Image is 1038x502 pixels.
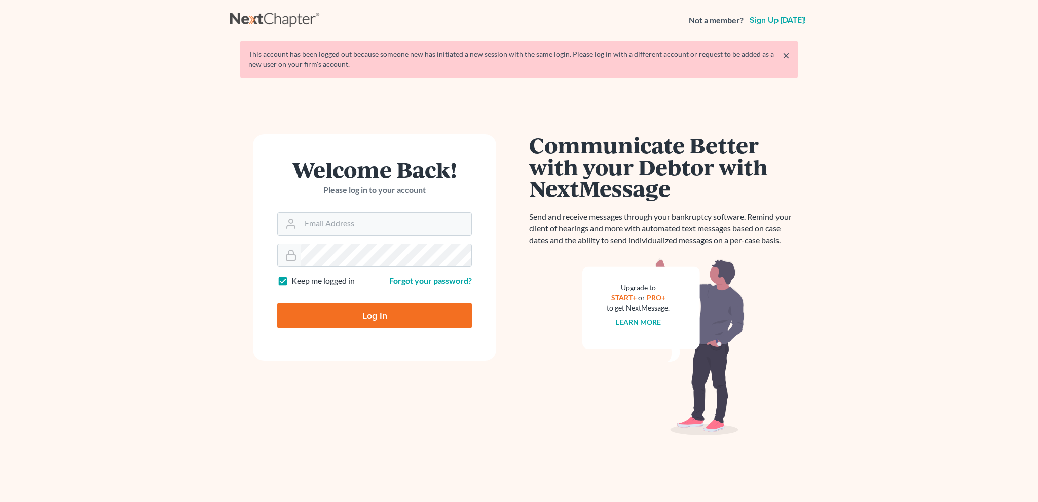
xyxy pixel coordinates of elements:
[248,49,790,69] div: This account has been logged out because someone new has initiated a new session with the same lo...
[616,318,661,326] a: Learn more
[689,15,744,26] strong: Not a member?
[529,211,798,246] p: Send and receive messages through your bankruptcy software. Remind your client of hearings and mo...
[582,258,745,436] img: nextmessage_bg-59042aed3d76b12b5cd301f8e5b87938c9018125f34e5fa2b7a6b67550977c72.svg
[647,293,665,302] a: PRO+
[529,134,798,199] h1: Communicate Better with your Debtor with NextMessage
[277,159,472,180] h1: Welcome Back!
[611,293,637,302] a: START+
[277,184,472,196] p: Please log in to your account
[301,213,471,235] input: Email Address
[277,303,472,328] input: Log In
[389,276,472,285] a: Forgot your password?
[607,283,670,293] div: Upgrade to
[748,16,808,24] a: Sign up [DATE]!
[291,275,355,287] label: Keep me logged in
[638,293,645,302] span: or
[783,49,790,61] a: ×
[607,303,670,313] div: to get NextMessage.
